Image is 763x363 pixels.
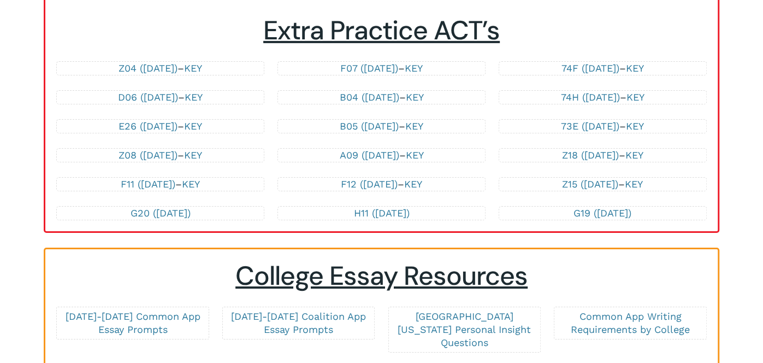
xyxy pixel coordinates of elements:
a: KEY [405,149,423,161]
p: – [289,120,474,133]
a: B05 ([DATE]) [340,120,399,132]
p: – [289,91,474,104]
a: F11 ([DATE]) [121,178,175,190]
a: Z18 ([DATE]) [562,149,619,161]
a: KEY [184,149,202,161]
p: – [510,149,695,162]
a: A09 ([DATE]) [339,149,399,161]
p: – [289,178,474,191]
a: E26 ([DATE]) [119,120,178,132]
a: KEY [626,91,644,103]
p: – [289,62,474,75]
a: D06 ([DATE]) [118,91,178,103]
p: – [68,62,252,75]
p: – [68,149,252,162]
a: G20 ([DATE]) [131,207,191,219]
a: G19 ([DATE]) [573,207,631,219]
a: H11 ([DATE]) [353,207,409,219]
p: – [68,178,252,191]
p: – [510,91,695,104]
a: Z04 ([DATE]) [119,62,178,74]
a: 74H ([DATE]) [561,91,620,103]
a: [DATE]-[DATE] Coalition App Essay Prompts [231,311,366,335]
a: Common App Writing Requirements by College [571,311,690,335]
a: [GEOGRAPHIC_DATA][US_STATE] Personal Insight Questions [398,311,531,348]
a: B04 ([DATE]) [339,91,399,103]
p: – [510,178,695,191]
a: Z08 ([DATE]) [119,149,178,161]
a: KEY [184,120,202,132]
span: Extra Practice ACT’s [263,13,500,48]
a: KEY [185,91,203,103]
a: KEY [625,149,643,161]
a: KEY [626,120,644,132]
a: KEY [626,62,644,74]
a: KEY [182,178,200,190]
a: KEY [184,62,202,74]
p: – [289,149,474,162]
p: – [510,120,695,133]
a: KEY [405,120,423,132]
a: [DATE]-[DATE] Common App Essay Prompts [66,311,200,335]
p: – [68,91,252,104]
a: KEY [625,178,643,190]
a: F12 ([DATE]) [341,178,398,190]
p: – [510,62,695,75]
a: F07 ([DATE]) [340,62,398,74]
a: 73E ([DATE]) [561,120,619,132]
a: Z15 ([DATE]) [562,178,618,190]
a: KEY [405,62,423,74]
span: College Essay Resources [235,259,528,293]
p: – [68,120,252,133]
a: KEY [404,178,422,190]
a: 74F ([DATE]) [561,62,619,74]
a: KEY [405,91,423,103]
